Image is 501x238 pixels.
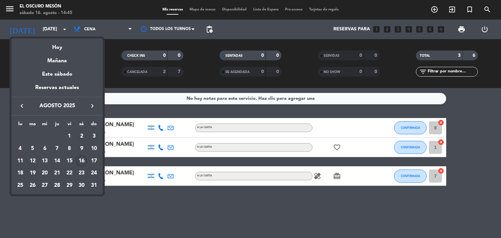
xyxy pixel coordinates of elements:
td: 16 de agosto de 2025 [76,155,88,167]
td: 12 de agosto de 2025 [26,155,39,167]
td: 4 de agosto de 2025 [14,142,26,155]
th: martes [26,120,39,130]
td: 18 de agosto de 2025 [14,167,26,179]
td: 9 de agosto de 2025 [76,142,88,155]
td: 1 de agosto de 2025 [63,130,76,142]
div: 20 [39,168,50,179]
div: 27 [39,180,50,191]
div: 23 [76,168,87,179]
i: keyboard_arrow_right [88,102,96,110]
th: jueves [51,120,63,130]
div: 25 [15,180,26,191]
div: 30 [76,180,87,191]
td: 13 de agosto de 2025 [38,155,51,167]
div: 9 [76,143,87,154]
div: 21 [52,168,63,179]
td: 27 de agosto de 2025 [38,179,51,192]
div: 7 [52,143,63,154]
div: 12 [27,156,38,167]
div: 13 [39,156,50,167]
div: 28 [52,180,63,191]
div: Reservas actuales [11,83,103,97]
td: 11 de agosto de 2025 [14,155,26,167]
td: 20 de agosto de 2025 [38,167,51,179]
div: 1 [64,131,75,142]
td: 14 de agosto de 2025 [51,155,63,167]
td: 6 de agosto de 2025 [38,142,51,155]
td: 19 de agosto de 2025 [26,167,39,179]
div: Este sábado [11,65,103,83]
th: viernes [63,120,76,130]
td: 8 de agosto de 2025 [63,142,76,155]
div: 22 [64,168,75,179]
td: AGO. [14,130,63,142]
div: 19 [27,168,38,179]
td: 10 de agosto de 2025 [88,142,100,155]
td: 25 de agosto de 2025 [14,179,26,192]
i: keyboard_arrow_left [18,102,26,110]
div: 31 [88,180,99,191]
div: 14 [52,156,63,167]
td: 30 de agosto de 2025 [76,179,88,192]
th: miércoles [38,120,51,130]
div: 17 [88,156,99,167]
th: domingo [88,120,100,130]
th: sábado [76,120,88,130]
div: 3 [88,131,99,142]
td: 23 de agosto de 2025 [76,167,88,179]
td: 5 de agosto de 2025 [26,142,39,155]
td: 26 de agosto de 2025 [26,179,39,192]
td: 31 de agosto de 2025 [88,179,100,192]
td: 2 de agosto de 2025 [76,130,88,142]
div: 5 [27,143,38,154]
div: 2 [76,131,87,142]
td: 3 de agosto de 2025 [88,130,100,142]
div: Mañana [11,52,103,65]
td: 29 de agosto de 2025 [63,179,76,192]
td: 21 de agosto de 2025 [51,167,63,179]
td: 28 de agosto de 2025 [51,179,63,192]
td: 22 de agosto de 2025 [63,167,76,179]
span: agosto 2025 [28,102,86,110]
td: 7 de agosto de 2025 [51,142,63,155]
div: 6 [39,143,50,154]
div: Hoy [11,38,103,52]
th: lunes [14,120,26,130]
div: 10 [88,143,99,154]
td: 15 de agosto de 2025 [63,155,76,167]
td: 24 de agosto de 2025 [88,167,100,179]
div: 4 [15,143,26,154]
div: 29 [64,180,75,191]
td: 17 de agosto de 2025 [88,155,100,167]
div: 15 [64,156,75,167]
div: 11 [15,156,26,167]
div: 16 [76,156,87,167]
button: keyboard_arrow_left [16,102,28,110]
button: keyboard_arrow_right [86,102,98,110]
div: 24 [88,168,99,179]
div: 8 [64,143,75,154]
div: 26 [27,180,38,191]
div: 18 [15,168,26,179]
